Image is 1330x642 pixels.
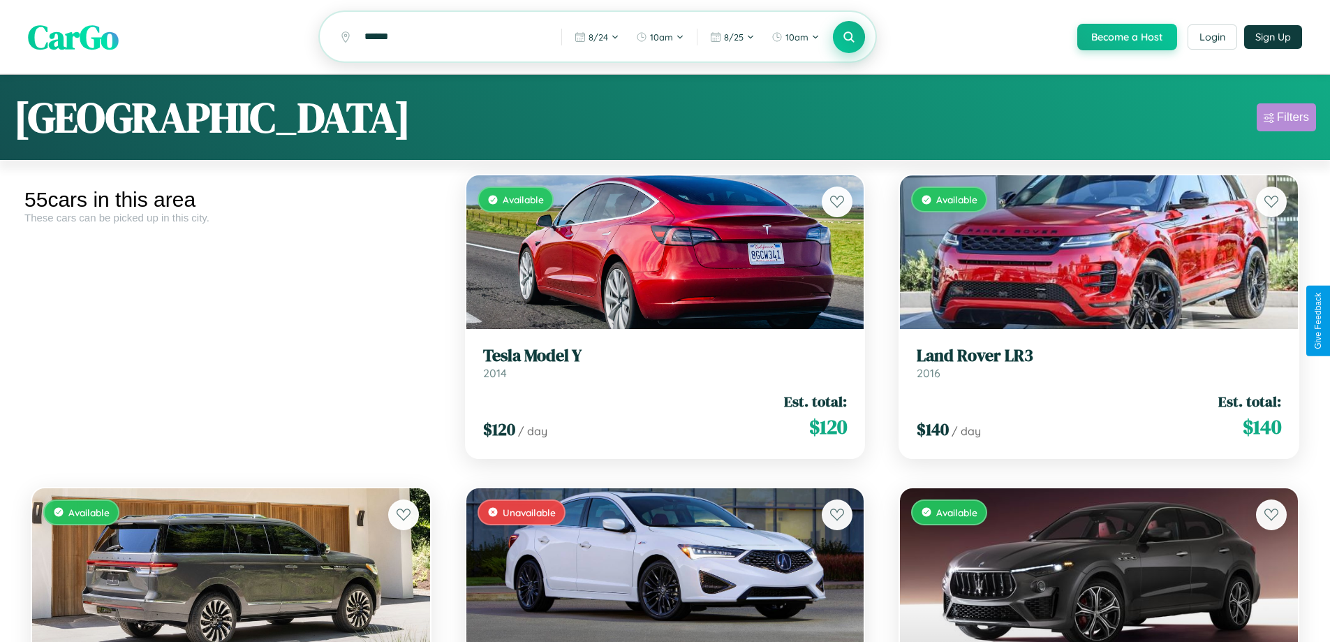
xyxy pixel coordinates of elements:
h3: Land Rover LR3 [917,346,1281,366]
span: / day [952,424,981,438]
span: 10am [785,31,808,43]
span: 2016 [917,366,940,380]
span: $ 140 [917,418,949,441]
button: Become a Host [1077,24,1177,50]
span: $ 120 [483,418,515,441]
span: 2014 [483,366,507,380]
a: Land Rover LR32016 [917,346,1281,380]
span: 8 / 24 [589,31,608,43]
span: Available [503,194,544,205]
button: Login [1188,24,1237,50]
div: Filters [1277,110,1309,124]
div: 55 cars in this area [24,188,438,212]
button: 10am [764,26,827,48]
span: CarGo [28,14,119,60]
button: 8/24 [568,26,626,48]
span: Est. total: [784,391,847,411]
span: $ 140 [1243,413,1281,441]
div: These cars can be picked up in this city. [24,212,438,224]
span: Available [68,506,110,518]
div: Give Feedback [1313,293,1323,349]
span: 8 / 25 [724,31,744,43]
button: 8/25 [703,26,762,48]
span: 10am [650,31,673,43]
button: Sign Up [1244,25,1302,49]
span: $ 120 [809,413,847,441]
span: Est. total: [1218,391,1281,411]
span: Unavailable [503,506,556,518]
h3: Tesla Model Y [483,346,848,366]
h1: [GEOGRAPHIC_DATA] [14,89,411,146]
span: / day [518,424,547,438]
button: 10am [629,26,691,48]
a: Tesla Model Y2014 [483,346,848,380]
button: Filters [1257,103,1316,131]
span: Available [936,194,977,205]
span: Available [936,506,977,518]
